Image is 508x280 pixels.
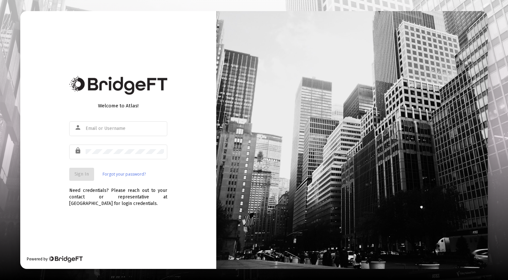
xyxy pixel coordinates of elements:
span: Sign In [74,171,89,177]
button: Sign In [69,168,94,181]
img: Bridge Financial Technology Logo [69,76,167,95]
mat-icon: lock [74,147,82,155]
img: Bridge Financial Technology Logo [48,256,83,262]
div: Powered by [27,256,83,262]
div: Welcome to Atlas! [69,102,167,109]
mat-icon: person [74,124,82,132]
div: Need credentials? Please reach out to your contact or representative at [GEOGRAPHIC_DATA] for log... [69,181,167,207]
a: Forgot your password? [103,171,146,178]
input: Email or Username [86,126,164,131]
